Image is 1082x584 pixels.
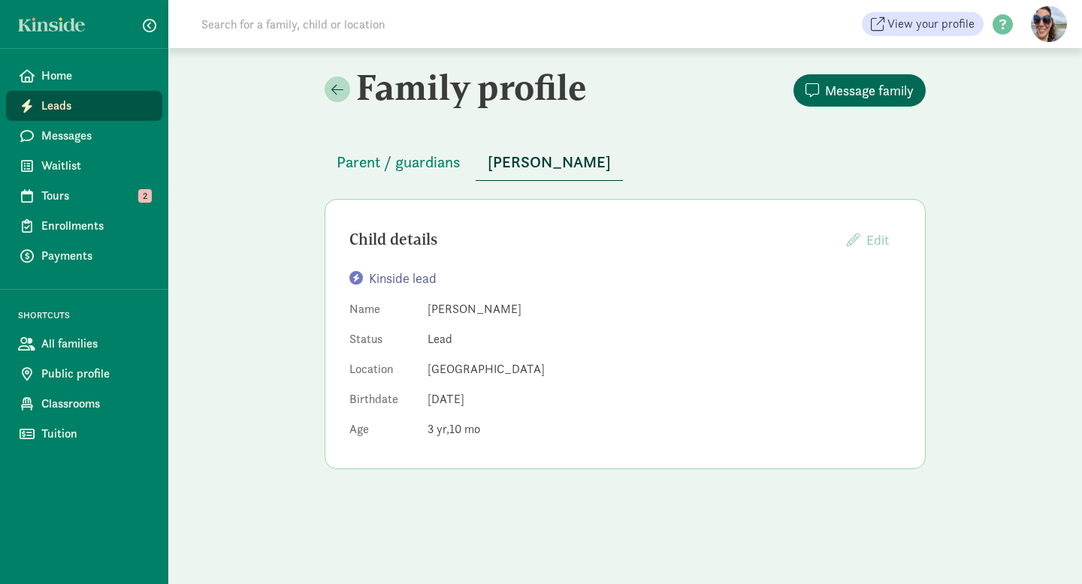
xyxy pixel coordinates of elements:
a: Waitlist [6,151,162,181]
dd: [PERSON_NAME] [428,300,901,318]
button: [PERSON_NAME] [476,144,623,181]
span: Parent / guardians [337,150,461,174]
a: Payments [6,241,162,271]
span: View your profile [887,15,975,33]
span: 2 [138,189,152,203]
a: Classrooms [6,389,162,419]
a: Home [6,61,162,91]
span: Home [41,67,150,85]
button: Edit [835,224,901,256]
span: 10 [449,421,480,437]
dd: [GEOGRAPHIC_DATA] [428,360,901,378]
a: Tours 2 [6,181,162,211]
dd: Lead [428,330,901,348]
span: 3 [428,421,449,437]
input: Search for a family, child or location [192,9,614,39]
span: Waitlist [41,157,150,175]
span: Tuition [41,425,150,443]
a: Messages [6,121,162,151]
a: Tuition [6,419,162,449]
span: Tours [41,187,150,205]
a: All families [6,329,162,359]
div: Kinside lead [349,268,901,288]
span: Payments [41,247,150,265]
dt: Age [349,420,416,444]
dt: Birthdate [349,390,416,414]
span: Message family [825,80,914,101]
dt: Status [349,330,416,354]
div: Child details [349,227,835,251]
span: [PERSON_NAME] [488,150,611,174]
dt: Location [349,360,416,384]
a: Public profile [6,359,162,389]
a: Enrollments [6,211,162,241]
a: Leads [6,91,162,121]
a: View your profile [862,12,984,36]
span: All families [41,335,150,353]
iframe: Chat Widget [1007,512,1082,584]
h2: Family profile [325,66,622,108]
button: Message family [793,74,926,107]
span: Leads [41,97,150,115]
span: Enrollments [41,217,150,235]
a: [PERSON_NAME] [476,154,623,171]
span: Messages [41,127,150,145]
span: [DATE] [428,391,464,407]
dt: Name [349,300,416,324]
span: Classrooms [41,395,150,413]
span: Public profile [41,365,150,383]
span: Edit [866,231,889,248]
a: Parent / guardians [325,154,473,171]
button: Parent / guardians [325,144,473,180]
